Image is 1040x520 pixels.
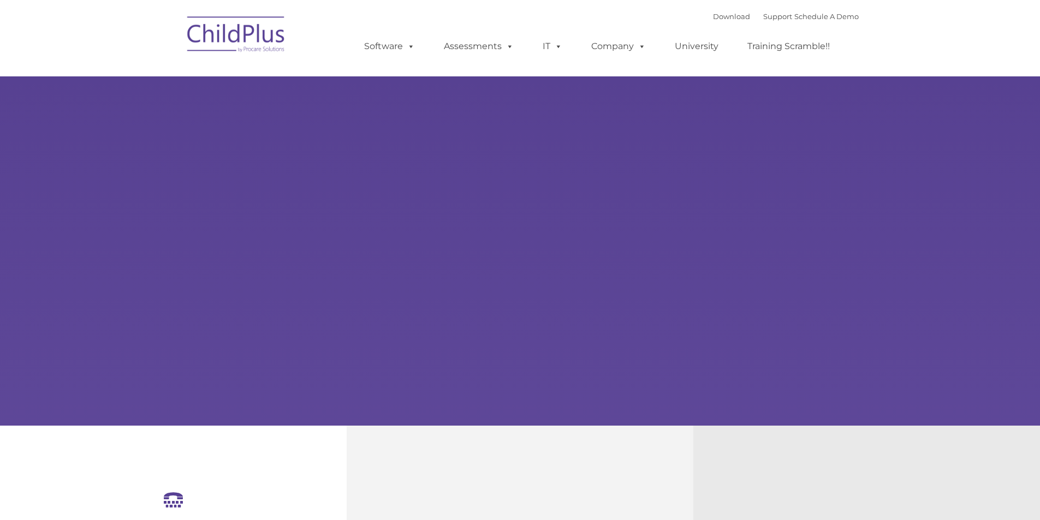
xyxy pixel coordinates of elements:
font: | [713,12,859,21]
a: Company [580,35,657,57]
a: Software [353,35,426,57]
a: Schedule A Demo [794,12,859,21]
a: Download [713,12,750,21]
a: IT [532,35,573,57]
a: University [664,35,729,57]
img: ChildPlus by Procare Solutions [182,9,291,63]
a: Training Scramble!! [736,35,841,57]
a: Assessments [433,35,525,57]
a: Support [763,12,792,21]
